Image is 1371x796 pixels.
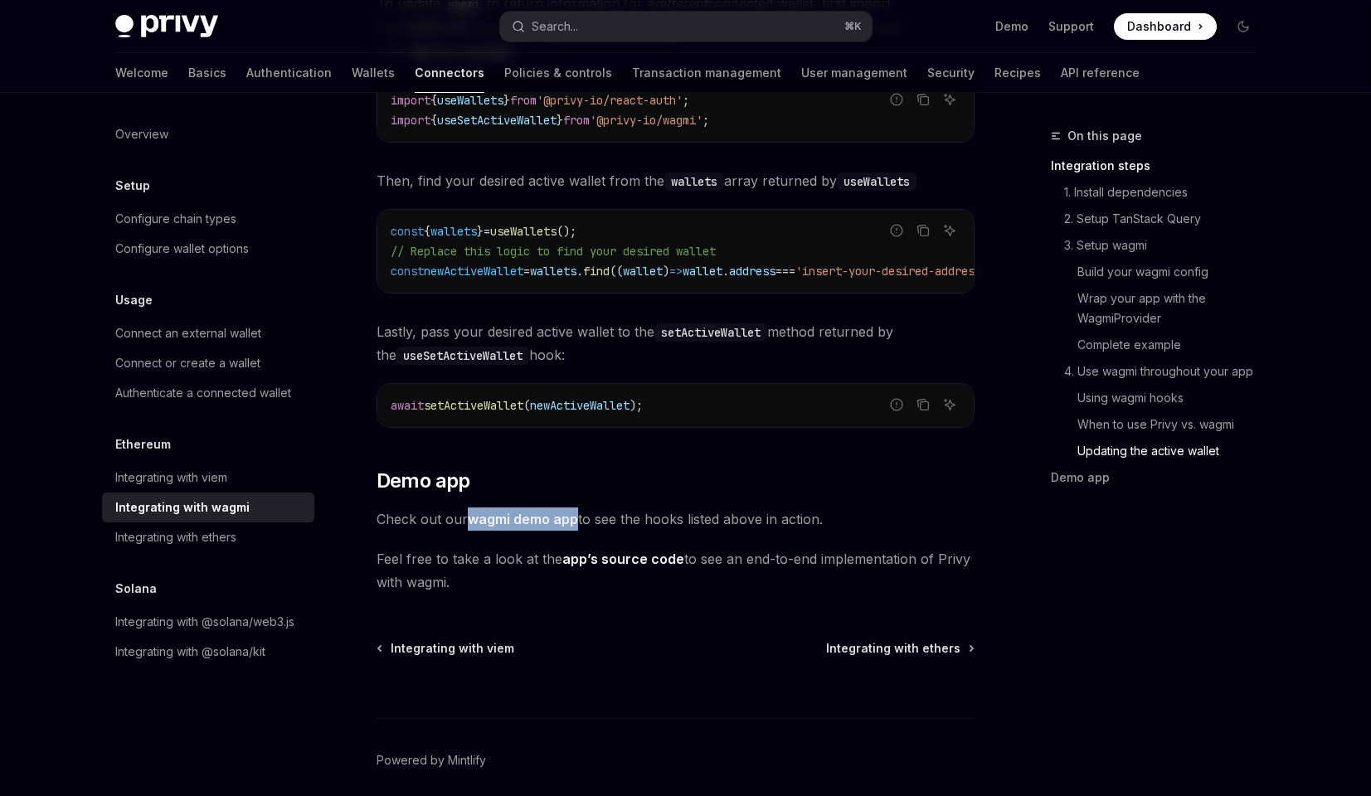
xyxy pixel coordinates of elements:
[391,113,430,128] span: import
[1051,285,1270,332] a: Wrap your app with the WagmiProvider
[102,348,314,378] a: Connect or create a wallet
[1051,179,1270,206] a: 1. Install dependencies
[557,224,576,239] span: ();
[1048,18,1094,35] a: Support
[115,527,236,547] div: Integrating with ethers
[115,239,249,259] div: Configure wallet options
[115,290,153,310] h5: Usage
[912,394,934,415] button: Copy the contents from the code block
[391,640,514,657] span: Integrating with viem
[102,463,314,493] a: Integrating with viem
[391,244,716,259] span: // Replace this logic to find your desired wallet
[557,113,563,128] span: }
[583,264,610,279] span: find
[115,176,150,196] h5: Setup
[503,93,510,108] span: }
[576,264,583,279] span: .
[115,468,227,488] div: Integrating with viem
[115,642,265,662] div: Integrating with @solana/kit
[912,220,934,241] button: Copy the contents from the code block
[683,264,722,279] span: wallet
[377,507,975,531] span: Check out our to see the hooks listed above in action.
[430,93,437,108] span: {
[563,113,590,128] span: from
[430,224,477,239] span: wallets
[391,224,424,239] span: const
[826,640,973,657] a: Integrating with ethers
[468,511,578,528] a: wagmi demo app
[995,18,1028,35] a: Demo
[102,637,314,667] a: Integrating with @solana/kit
[1051,411,1270,438] a: When to use Privy vs. wagmi
[994,53,1041,93] a: Recipes
[490,224,557,239] span: useWallets
[115,15,218,38] img: dark logo
[664,172,724,191] code: wallets
[669,264,683,279] span: =>
[562,551,684,568] a: app’s source code
[510,93,537,108] span: from
[377,752,486,769] a: Powered by Mintlify
[102,522,314,552] a: Integrating with ethers
[826,640,960,657] span: Integrating with ethers
[1067,126,1142,146] span: On this page
[837,172,916,191] code: useWallets
[188,53,226,93] a: Basics
[391,93,430,108] span: import
[1051,206,1270,232] a: 2. Setup TanStack Query
[102,378,314,408] a: Authenticate a connected wallet
[795,264,988,279] span: 'insert-your-desired-address'
[1051,358,1270,385] a: 4. Use wagmi throughout your app
[610,264,623,279] span: ((
[1051,259,1270,285] a: Build your wagmi config
[102,607,314,637] a: Integrating with @solana/web3.js
[537,93,683,108] span: '@privy-io/react-auth'
[391,398,424,413] span: await
[886,89,907,110] button: Report incorrect code
[1061,53,1140,93] a: API reference
[437,113,557,128] span: useSetActiveWallet
[523,398,530,413] span: (
[530,264,576,279] span: wallets
[430,113,437,128] span: {
[102,234,314,264] a: Configure wallet options
[391,264,424,279] span: const
[115,434,171,454] h5: Ethereum
[115,209,236,229] div: Configure chain types
[775,264,795,279] span: ===
[886,394,907,415] button: Report incorrect code
[927,53,975,93] a: Security
[630,398,643,413] span: );
[377,468,470,494] span: Demo app
[683,93,689,108] span: ;
[115,579,157,599] h5: Solana
[1230,13,1257,40] button: Toggle dark mode
[729,264,775,279] span: address
[484,224,490,239] span: =
[912,89,934,110] button: Copy the contents from the code block
[378,640,514,657] a: Integrating with viem
[115,612,294,632] div: Integrating with @solana/web3.js
[115,353,260,373] div: Connect or create a wallet
[115,383,291,403] div: Authenticate a connected wallet
[246,53,332,93] a: Authentication
[530,398,630,413] span: newActiveWallet
[654,323,767,342] code: setActiveWallet
[1051,153,1270,179] a: Integration steps
[1051,464,1270,491] a: Demo app
[415,53,484,93] a: Connectors
[632,53,781,93] a: Transaction management
[115,124,168,144] div: Overview
[801,53,907,93] a: User management
[102,119,314,149] a: Overview
[377,320,975,366] span: Lastly, pass your desired active wallet to the method returned by the hook:
[115,53,168,93] a: Welcome
[102,318,314,348] a: Connect an external wallet
[523,264,530,279] span: =
[590,113,703,128] span: '@privy-io/wagmi'
[396,347,529,365] code: useSetActiveWallet
[844,20,862,33] span: ⌘ K
[352,53,395,93] a: Wallets
[663,264,669,279] span: )
[424,398,523,413] span: setActiveWallet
